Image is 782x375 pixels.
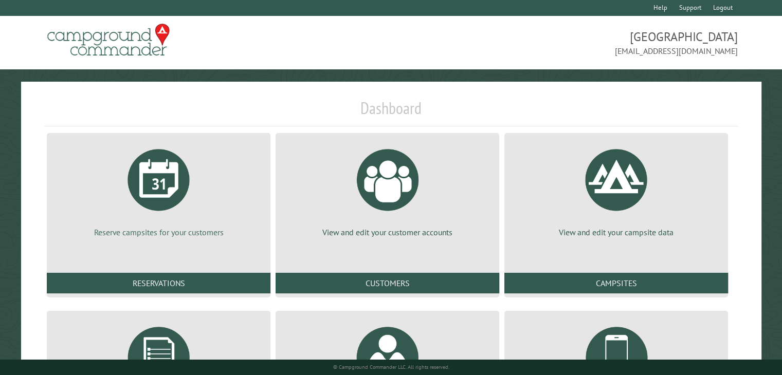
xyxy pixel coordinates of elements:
a: Campsites [504,273,728,293]
a: Reservations [47,273,270,293]
h1: Dashboard [44,98,738,126]
span: [GEOGRAPHIC_DATA] [EMAIL_ADDRESS][DOMAIN_NAME] [391,28,738,57]
a: Reserve campsites for your customers [59,141,258,238]
small: © Campground Commander LLC. All rights reserved. [333,364,449,370]
p: View and edit your campsite data [517,227,716,238]
a: View and edit your campsite data [517,141,716,238]
a: View and edit your customer accounts [288,141,487,238]
a: Customers [276,273,499,293]
img: Campground Commander [44,20,173,60]
p: Reserve campsites for your customers [59,227,258,238]
p: View and edit your customer accounts [288,227,487,238]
